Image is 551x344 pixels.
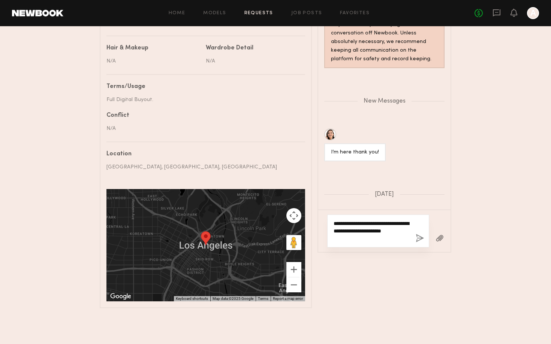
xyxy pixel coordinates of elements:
[106,96,299,104] div: Full Digital Buyout.
[206,57,299,65] div: N/A
[331,21,438,64] div: Hey! Looks like you’re trying to take the conversation off Newbook. Unless absolutely necessary, ...
[375,191,394,198] span: [DATE]
[286,235,301,250] button: Drag Pegman onto the map to open Street View
[286,262,301,277] button: Zoom in
[206,45,253,51] div: Wardrobe Detail
[106,113,299,119] div: Conflict
[203,11,226,16] a: Models
[291,11,322,16] a: Job Posts
[106,163,299,171] div: [GEOGRAPHIC_DATA], [GEOGRAPHIC_DATA], [GEOGRAPHIC_DATA]
[106,151,299,157] div: Location
[108,292,133,301] a: Open this area in Google Maps (opens a new window)
[106,45,148,51] div: Hair & Makeup
[213,296,253,301] span: Map data ©2025 Google
[364,98,406,104] span: New Messages
[273,296,303,301] a: Report a map error
[106,84,299,90] div: Terms/Usage
[286,208,301,223] button: Map camera controls
[331,148,379,157] div: I’m here thank you!
[106,57,200,65] div: N/A
[286,277,301,292] button: Zoom out
[527,7,539,19] a: A
[169,11,186,16] a: Home
[176,296,208,301] button: Keyboard shortcuts
[106,125,299,133] div: N/A
[108,292,133,301] img: Google
[340,11,370,16] a: Favorites
[244,11,273,16] a: Requests
[258,296,268,301] a: Terms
